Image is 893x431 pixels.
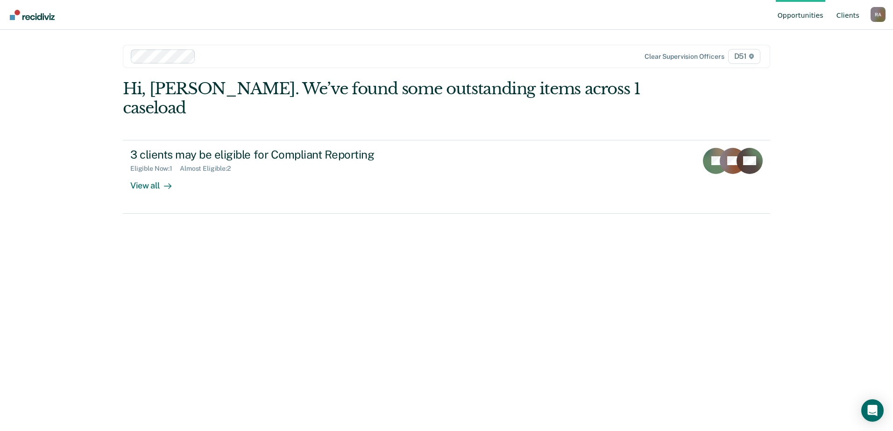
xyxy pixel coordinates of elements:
[130,148,458,161] div: 3 clients may be eligible for Compliant Reporting
[861,399,884,422] div: Open Intercom Messenger
[123,79,641,118] div: Hi, [PERSON_NAME]. We’ve found some outstanding items across 1 caseload
[180,165,238,173] div: Almost Eligible : 2
[645,53,724,61] div: Clear supervision officers
[871,7,886,22] div: R A
[130,173,183,191] div: View all
[728,49,760,64] span: D51
[123,140,770,214] a: 3 clients may be eligible for Compliant ReportingEligible Now:1Almost Eligible:2View all
[871,7,886,22] button: Profile dropdown button
[130,165,180,173] div: Eligible Now : 1
[10,10,55,20] img: Recidiviz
